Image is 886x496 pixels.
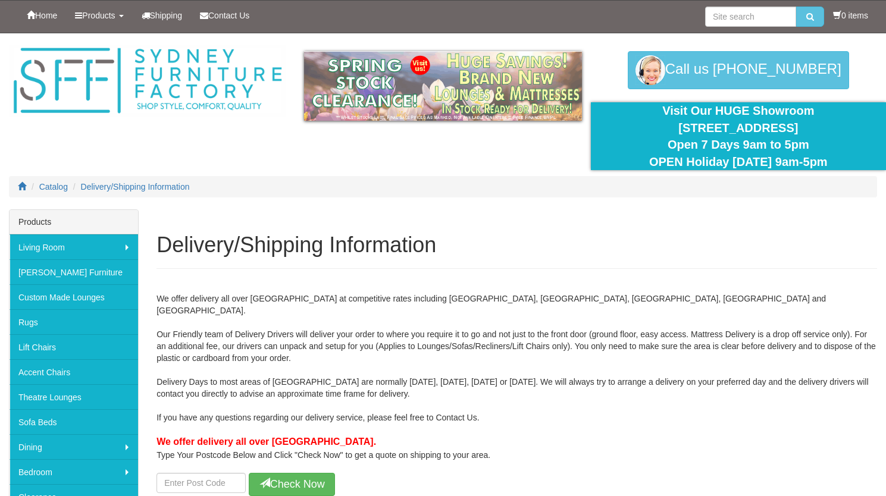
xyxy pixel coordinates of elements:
[150,11,183,20] span: Shipping
[208,11,249,20] span: Contact Us
[81,182,190,192] a: Delivery/Shipping Information
[600,102,877,170] div: Visit Our HUGE Showroom [STREET_ADDRESS] Open 7 Days 9am to 5pm OPEN Holiday [DATE] 9am-5pm
[39,182,68,192] a: Catalog
[705,7,796,27] input: Site search
[10,259,138,284] a: [PERSON_NAME] Furniture
[156,437,376,447] b: We offer delivery all over [GEOGRAPHIC_DATA].
[82,11,115,20] span: Products
[10,434,138,459] a: Dining
[18,1,66,30] a: Home
[10,210,138,234] div: Products
[304,51,581,121] img: spring-sale.gif
[10,309,138,334] a: Rugs
[156,473,246,493] input: Enter Postcode
[10,409,138,434] a: Sofa Beds
[9,45,286,117] img: Sydney Furniture Factory
[10,234,138,259] a: Living Room
[10,284,138,309] a: Custom Made Lounges
[10,459,138,484] a: Bedroom
[833,10,868,21] li: 0 items
[10,384,138,409] a: Theatre Lounges
[35,11,57,20] span: Home
[133,1,192,30] a: Shipping
[156,233,877,257] h1: Delivery/Shipping Information
[10,359,138,384] a: Accent Chairs
[191,1,258,30] a: Contact Us
[10,334,138,359] a: Lift Chairs
[66,1,132,30] a: Products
